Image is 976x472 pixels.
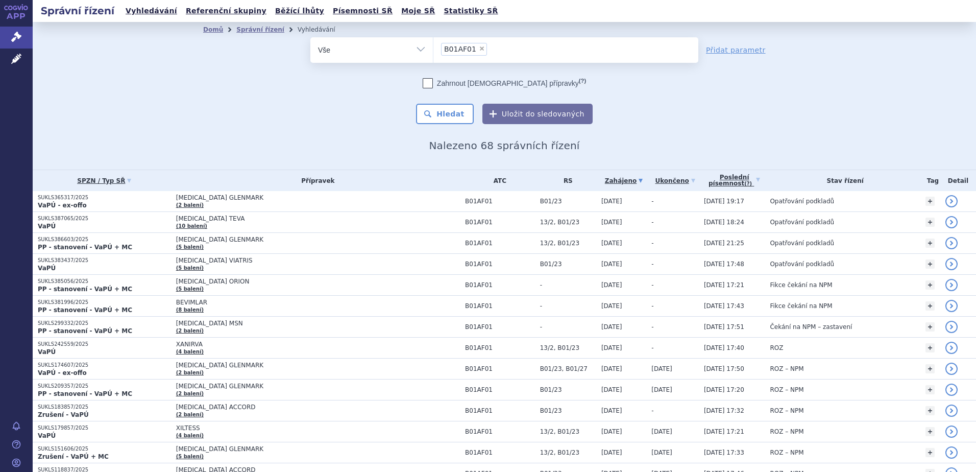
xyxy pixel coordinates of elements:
strong: VaPÚ [38,265,56,272]
span: XANIRVA [176,341,431,348]
a: + [925,280,935,290]
span: [MEDICAL_DATA] ORION [176,278,431,285]
span: [DATE] 17:51 [704,323,744,331]
span: ROZ – NPM [770,365,803,372]
p: SUKLS174607/2025 [38,362,171,369]
span: [DATE] [651,386,672,393]
span: [DATE] [601,323,622,331]
span: Opatřování podkladů [770,198,834,205]
span: B01/23 [540,386,596,393]
span: B01/23, B01/27 [540,365,596,372]
a: + [925,364,935,373]
a: + [925,427,935,436]
span: B01/23 [540,261,596,268]
span: [MEDICAL_DATA] GLENMARK [176,194,431,201]
a: (5 balení) [176,454,204,459]
span: [MEDICAL_DATA] ACCORD [176,404,431,411]
span: [MEDICAL_DATA] GLENMARK [176,383,431,390]
span: Fikce čekání na NPM [770,302,832,310]
span: 13/2, B01/23 [540,428,596,435]
span: [DATE] 17:21 [704,281,744,289]
span: - [651,407,653,414]
a: (5 balení) [176,286,204,292]
span: B01AF01 [465,449,535,456]
span: [DATE] 17:50 [704,365,744,372]
span: Nalezeno 68 správních řízení [429,139,579,152]
span: Fikce čekání na NPM [770,281,832,289]
a: (2 balení) [176,370,204,375]
span: B01AF01 [444,45,476,53]
a: (2 balení) [176,391,204,396]
strong: PP - stanovení - VaPÚ + MC [38,306,132,314]
a: + [925,448,935,457]
p: SUKLS183857/2025 [38,404,171,411]
a: SPZN / Typ SŘ [38,174,171,188]
span: [DATE] [601,240,622,247]
a: detail [945,195,958,207]
strong: VaPÚ [38,432,56,439]
span: - [651,219,653,226]
a: Ukončeno [651,174,699,188]
span: [DATE] [601,261,622,268]
span: [MEDICAL_DATA] GLENMARK [176,236,431,243]
span: - [651,302,653,310]
p: SUKLS385056/2025 [38,278,171,285]
span: - [651,261,653,268]
span: 13/2, B01/23 [540,449,596,456]
a: Běžící lhůty [272,4,327,18]
strong: VaPÚ - ex-offo [38,369,87,376]
a: Správní řízení [236,26,284,33]
span: [DATE] 17:32 [704,407,744,414]
span: Opatřování podkladů [770,240,834,247]
span: [DATE] 17:48 [704,261,744,268]
span: B01AF01 [465,261,535,268]
a: detail [945,446,958,459]
p: SUKLS179857/2025 [38,424,171,432]
span: - [651,240,653,247]
th: Detail [940,170,976,191]
p: SUKLS386603/2025 [38,236,171,243]
strong: VaPÚ [38,223,56,230]
span: [DATE] [601,281,622,289]
a: detail [945,363,958,375]
a: detail [945,342,958,354]
span: [DATE] 17:40 [704,344,744,351]
a: Referenční skupiny [183,4,270,18]
span: B01AF01 [465,323,535,331]
a: Přidat parametr [706,45,766,55]
a: + [925,197,935,206]
a: Zahájeno [601,174,646,188]
th: Tag [920,170,940,191]
a: + [925,239,935,248]
strong: VaPÚ - ex-offo [38,202,87,209]
strong: VaPÚ [38,348,56,356]
a: Písemnosti SŘ [330,4,396,18]
span: 13/2, B01/23 [540,240,596,247]
a: Moje SŘ [398,4,438,18]
span: [DATE] 17:43 [704,302,744,310]
span: - [540,281,596,289]
p: SUKLS299332/2025 [38,320,171,327]
p: SUKLS383437/2025 [38,257,171,264]
a: Vyhledávání [123,4,180,18]
span: ROZ – NPM [770,428,803,435]
abbr: (?) [579,78,586,84]
a: Statistiky SŘ [441,4,501,18]
span: × [479,45,485,52]
span: [DATE] [651,449,672,456]
a: detail [945,426,958,438]
span: [DATE] [601,198,622,205]
span: [DATE] [651,428,672,435]
li: Vyhledávání [298,22,349,37]
span: [DATE] [601,428,622,435]
span: B01AF01 [465,281,535,289]
a: + [925,406,935,415]
span: [MEDICAL_DATA] MSN [176,320,431,327]
a: (5 balení) [176,244,204,250]
span: - [651,281,653,289]
span: BEVIMLAR [176,299,431,306]
th: Přípravek [171,170,460,191]
input: B01AF01 [490,42,496,55]
a: + [925,301,935,311]
span: [DATE] 17:33 [704,449,744,456]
